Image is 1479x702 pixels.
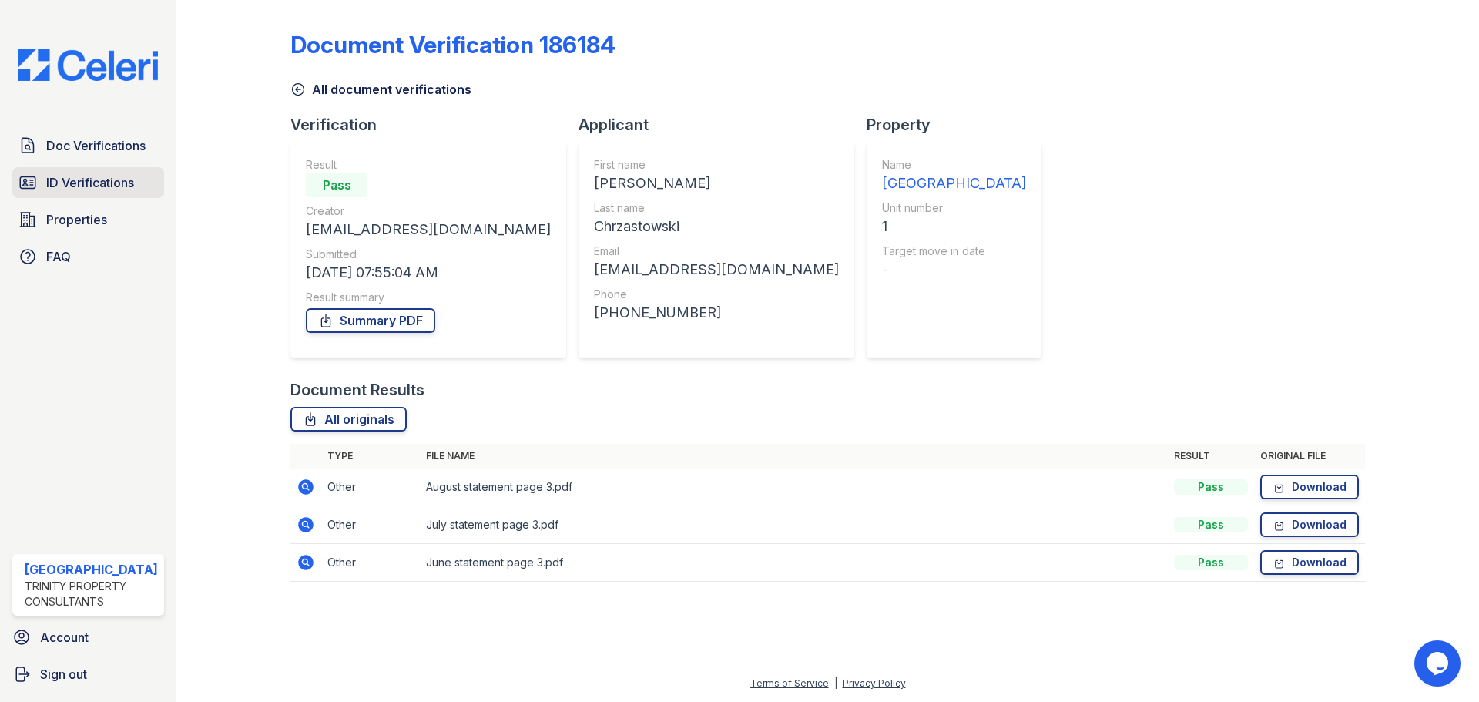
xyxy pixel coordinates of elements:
[321,444,420,469] th: Type
[306,290,551,305] div: Result summary
[594,259,839,280] div: [EMAIL_ADDRESS][DOMAIN_NAME]
[40,665,87,684] span: Sign out
[1254,444,1365,469] th: Original file
[290,114,579,136] div: Verification
[594,244,839,259] div: Email
[882,157,1026,194] a: Name [GEOGRAPHIC_DATA]
[594,157,839,173] div: First name
[594,287,839,302] div: Phone
[306,173,367,197] div: Pass
[420,544,1168,582] td: June statement page 3.pdf
[46,136,146,155] span: Doc Verifications
[306,262,551,284] div: [DATE] 07:55:04 AM
[882,244,1026,259] div: Target move in date
[12,167,164,198] a: ID Verifications
[46,247,71,266] span: FAQ
[594,302,839,324] div: [PHONE_NUMBER]
[1414,640,1464,687] iframe: chat widget
[306,203,551,219] div: Creator
[306,308,435,333] a: Summary PDF
[750,677,829,689] a: Terms of Service
[1260,550,1359,575] a: Download
[420,469,1168,506] td: August statement page 3.pdf
[867,114,1054,136] div: Property
[420,444,1168,469] th: File name
[594,200,839,216] div: Last name
[46,173,134,192] span: ID Verifications
[882,259,1026,280] div: -
[290,80,471,99] a: All document verifications
[1174,555,1248,570] div: Pass
[12,130,164,161] a: Doc Verifications
[306,247,551,262] div: Submitted
[834,677,837,689] div: |
[290,407,407,432] a: All originals
[46,210,107,229] span: Properties
[12,241,164,272] a: FAQ
[12,204,164,235] a: Properties
[306,219,551,240] div: [EMAIL_ADDRESS][DOMAIN_NAME]
[40,628,89,647] span: Account
[579,114,867,136] div: Applicant
[290,31,615,59] div: Document Verification 186184
[882,200,1026,216] div: Unit number
[6,622,170,653] a: Account
[25,579,158,610] div: Trinity Property Consultants
[882,216,1026,237] div: 1
[321,469,420,506] td: Other
[882,173,1026,194] div: [GEOGRAPHIC_DATA]
[6,659,170,690] a: Sign out
[321,544,420,582] td: Other
[25,560,158,579] div: [GEOGRAPHIC_DATA]
[1174,479,1248,495] div: Pass
[882,157,1026,173] div: Name
[321,506,420,544] td: Other
[594,173,839,194] div: [PERSON_NAME]
[1174,517,1248,532] div: Pass
[594,216,839,237] div: Chrzastowski
[290,379,424,401] div: Document Results
[6,49,170,81] img: CE_Logo_Blue-a8612792a0a2168367f1c8372b55b34899dd931a85d93a1a3d3e32e68fde9ad4.png
[843,677,906,689] a: Privacy Policy
[1260,512,1359,537] a: Download
[420,506,1168,544] td: July statement page 3.pdf
[1168,444,1254,469] th: Result
[1260,475,1359,499] a: Download
[306,157,551,173] div: Result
